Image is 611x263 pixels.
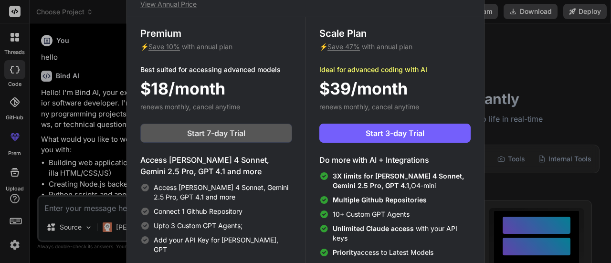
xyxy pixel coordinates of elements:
[319,65,471,74] p: Ideal for advanced coding with AI
[333,224,416,232] span: Unlimited Claude access
[148,42,180,51] span: Save 10%
[140,103,240,111] span: renews monthly, cancel anytime
[187,127,245,139] span: Start 7-day Trial
[319,154,471,166] h4: Do more with AI + Integrations
[333,171,471,190] span: O4-mini
[333,196,427,204] span: Multiple Github Repositories
[140,76,225,101] span: $18/month
[333,224,471,243] span: with your API keys
[154,183,292,202] span: Access [PERSON_NAME] 4 Sonnet, Gemini 2.5 Pro, GPT 4.1 and more
[327,42,360,51] span: Save 47%
[140,154,292,177] h4: Access [PERSON_NAME] 4 Sonnet, Gemini 2.5 Pro, GPT 4.1 and more
[140,65,292,74] p: Best suited for accessing advanced models
[366,127,424,139] span: Start 3-day Trial
[319,42,471,52] p: ⚡ with annual plan
[140,124,292,143] button: Start 7-day Trial
[319,27,471,40] h3: Scale Plan
[333,210,410,219] span: 10+ Custom GPT Agents
[333,248,433,257] span: access to Latest Models
[333,248,357,256] span: Priority
[154,221,242,231] span: Upto 3 Custom GPT Agents;
[319,103,419,111] span: renews monthly, cancel anytime
[140,27,292,40] h3: Premium
[319,76,408,101] span: $39/month
[333,172,464,189] span: 3X limits for [PERSON_NAME] 4 Sonnet, Gemini 2.5 Pro, GPT 4.1,
[140,42,292,52] p: ⚡ with annual plan
[154,235,292,254] span: Add your API Key for [PERSON_NAME], GPT
[154,207,242,216] span: Connect 1 Github Repository
[319,124,471,143] button: Start 3-day Trial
